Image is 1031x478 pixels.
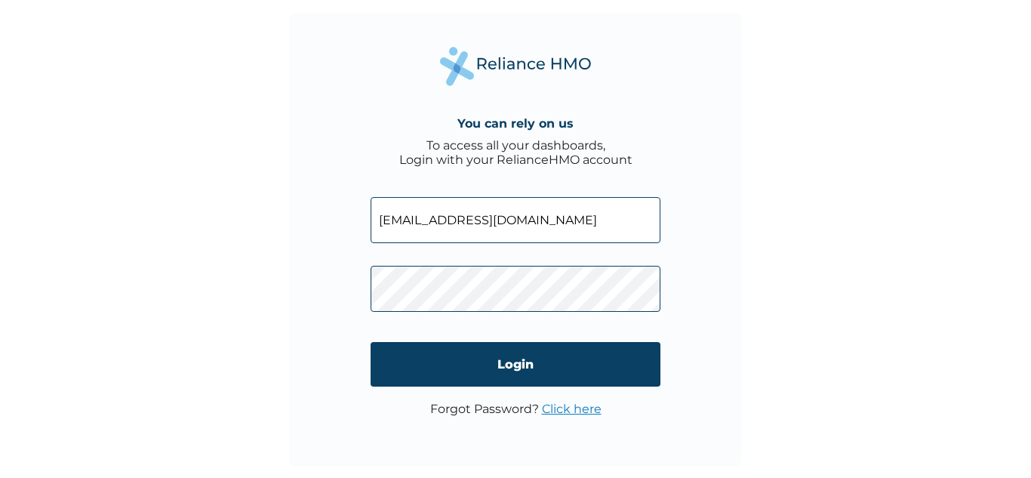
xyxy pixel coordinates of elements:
div: To access all your dashboards, Login with your RelianceHMO account [399,138,632,167]
a: Click here [542,402,602,416]
p: Forgot Password? [430,402,602,416]
input: Email address or HMO ID [371,197,660,243]
h4: You can rely on us [457,116,574,131]
input: Login [371,342,660,387]
img: Reliance Health's Logo [440,47,591,85]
